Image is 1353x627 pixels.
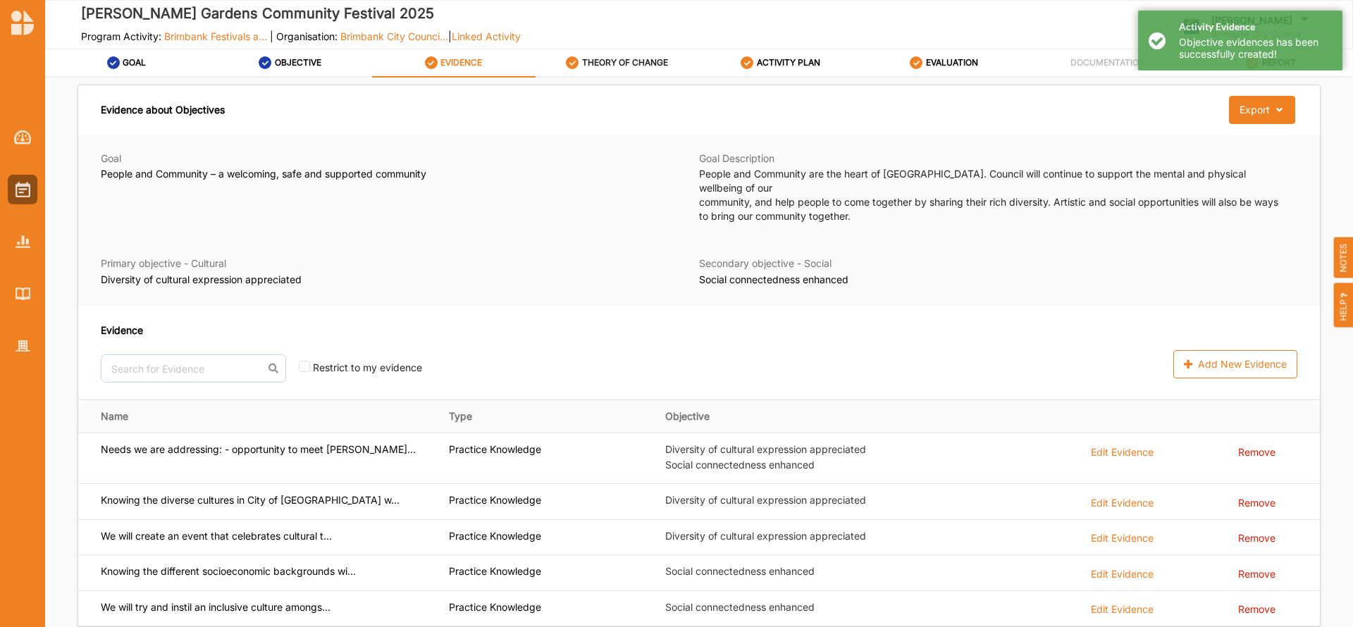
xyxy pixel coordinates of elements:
label: OBJECTIVE [275,57,321,68]
div: Restrict to my evidence [313,361,422,383]
label: Social connectedness enhanced [665,459,1071,471]
div: Evidence [101,323,832,337]
div: Remove [1238,443,1275,459]
div: Edit Evidence [1091,601,1154,616]
label: We will create an event that celebrates cultural t... [101,530,332,542]
a: Library [8,279,37,309]
div: Edit Evidence [1091,530,1154,545]
label: Social connectedness enhanced [665,565,1071,578]
label: Secondary objective - Social [699,257,1286,270]
label: Diversity of cultural expression appreciated [665,530,1071,542]
label: ACTIVITY PLAN [757,57,820,68]
span: People and Community are the heart of [GEOGRAPHIC_DATA]. Council will continue to support the men... [699,168,1246,194]
label: Practice Knowledge [449,565,541,578]
label: We will try and instil an inclusive culture amongs... [101,601,330,614]
span: Brimbank Festivals a... [164,30,267,42]
label: Diversity of cultural expression appreciated [101,273,682,287]
label: Practice Knowledge [449,443,541,456]
label: Practice Knowledge [449,601,541,614]
label: People and Community – a welcoming, safe and supported community [101,167,682,181]
label: Goal [101,152,682,165]
span: Linked Activity [452,30,521,42]
label: Diversity of cultural expression appreciated [665,443,1071,456]
div: Remove [1238,565,1275,581]
th: Name [78,400,439,433]
label: Social connectedness enhanced [665,601,1071,614]
img: Dashboard [14,130,32,144]
label: Social connectedness enhanced [699,273,1286,287]
label: DOCUMENTATION [1070,57,1145,68]
span: community, and help people to come together by sharing their rich diversity. Artistic and social ... [699,196,1278,208]
span: Brimbank City Counci... [340,30,448,42]
input: Search for Evidence [101,354,286,383]
label: Knowing the diverse cultures in City of [GEOGRAPHIC_DATA] w... [101,494,400,507]
div: Evidence about Objectives [101,96,225,124]
a: Reports [8,227,37,256]
label: Practice Knowledge [449,530,541,542]
div: Edit Evidence [1091,494,1154,509]
label: Primary objective - Cultural [101,257,682,270]
div: Remove [1238,494,1275,509]
img: Organisation [16,340,30,352]
div: Export [1240,104,1270,116]
label: EVALUATION [926,57,978,68]
div: Add New Evidence [1173,350,1297,378]
label: Practice Knowledge [449,494,541,507]
label: GOAL [123,57,146,68]
label: Program Activity: | Organisation: | [81,30,521,43]
label: Diversity of cultural expression appreciated [665,494,1071,507]
img: Activities [16,182,30,197]
a: Activities [8,175,37,204]
img: Reports [16,235,30,247]
label: [PERSON_NAME] Gardens Community Festival 2025 [81,2,521,25]
label: Goal Description [699,152,1286,165]
a: Organisation [8,331,37,361]
label: Knowing the different socioeconomic backgrounds wi... [101,565,356,578]
div: Objective evidences has been successfully created! [1179,37,1332,61]
label: EVIDENCE [440,57,482,68]
img: Library [16,287,30,299]
button: Export [1229,96,1295,124]
div: Remove [1238,601,1275,616]
a: Dashboard [8,123,37,152]
div: Edit Evidence [1091,443,1154,459]
span: to bring our community together. [699,210,851,222]
div: Edit Evidence [1091,565,1154,581]
th: Objective [655,400,1081,433]
label: THEORY OF CHANGE [582,57,668,68]
th: Type [439,400,655,433]
label: Needs we are addressing: - opportunity to meet [PERSON_NAME]... [101,443,416,456]
img: logo [11,10,34,35]
div: Remove [1238,530,1275,545]
h4: Activity Evidence [1179,21,1332,33]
